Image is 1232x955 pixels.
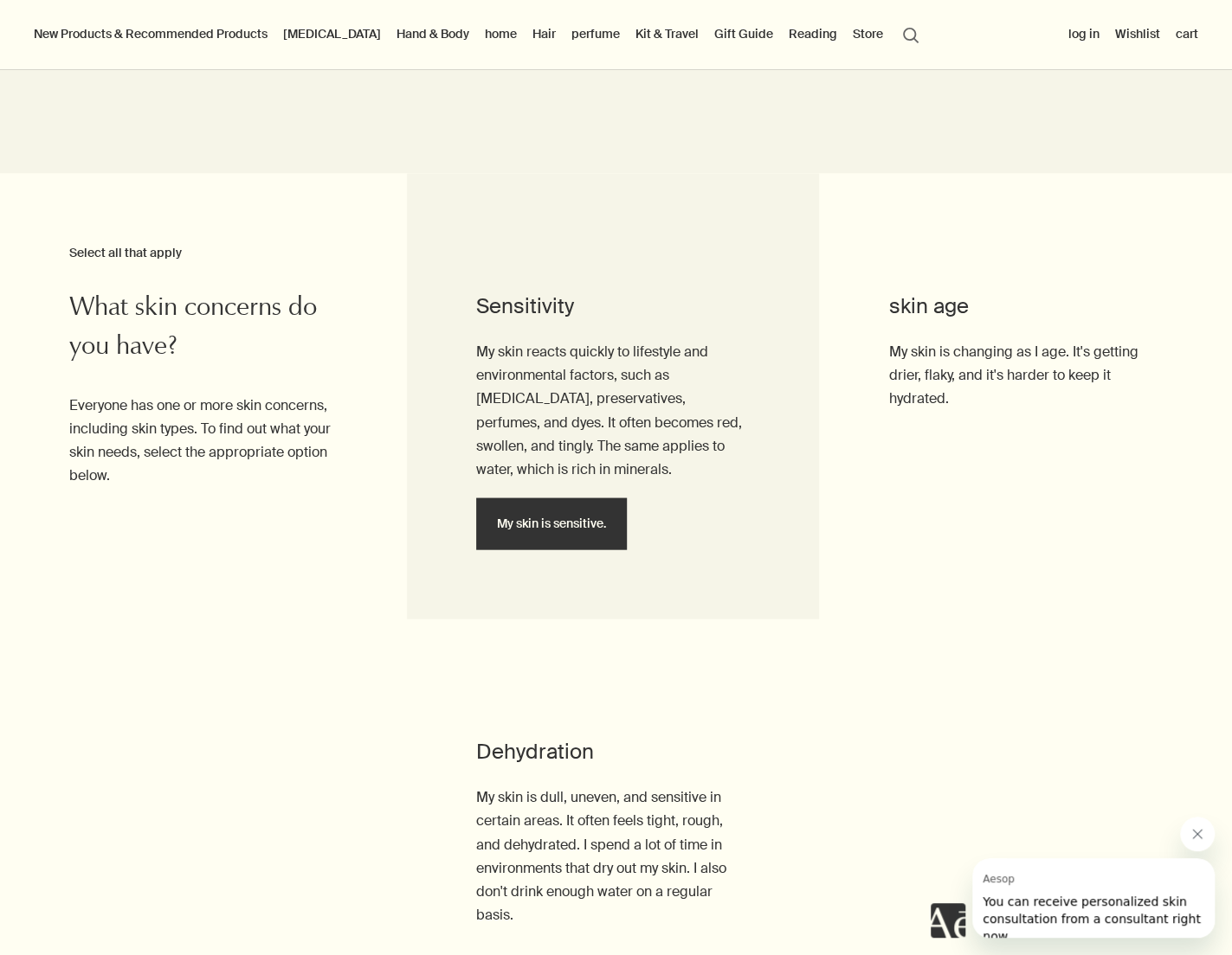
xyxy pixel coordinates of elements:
a: Wishlist [1112,22,1164,45]
font: Gift Guide [714,26,773,42]
iframe: no content [931,903,965,938]
font: Kit & Travel [635,26,699,42]
font: Dehydration [476,737,594,764]
a: Kit & Travel [632,22,702,45]
font: What skin concerns do you have? [69,295,317,360]
font: Hand & Body [397,26,469,42]
font: My skin is sensitive. [497,515,606,530]
button: log in [1065,22,1103,45]
font: [MEDICAL_DATA] [283,26,381,42]
font: My skin is changing as I age. It's getting drier, flaky, and it's harder to keep it hydrated. [888,342,1138,407]
a: [MEDICAL_DATA] [280,22,384,45]
iframe: Message from Aesop [972,858,1215,938]
font: perfume [571,26,620,42]
button: Open the search box [895,17,926,50]
font: Reading [789,26,837,42]
a: Hand & Body [393,22,473,45]
font: Everyone has one or more skin concerns, including skin types. To find out what your skin needs, s... [69,395,331,484]
font: My skin is dull, uneven, and sensitive in certain areas. It often feels tight, rough, and dehydra... [476,787,726,923]
font: Hair [532,26,556,42]
button: New Products & Recommended Products [30,22,271,45]
font: You can receive personalized skin consultation from a consultant right now. [10,36,229,85]
a: Hair [529,22,559,45]
button: Store [849,22,887,45]
font: Wishlist [1115,26,1160,42]
a: Reading [785,22,841,45]
button: cart [1172,22,1202,45]
iframe: Close message from Aesop [1180,817,1215,851]
font: Sensitivity [476,292,574,318]
font: My skin reacts quickly to lifestyle and environmental factors, such as [MEDICAL_DATA], preservati... [476,342,742,477]
a: home [481,22,520,45]
font: home [485,26,517,42]
font: Select all that apply [69,244,182,260]
a: perfume [568,22,623,45]
button: My skin is sensitive. [476,497,627,549]
a: Gift Guide [711,22,777,45]
font: skin age [888,292,968,318]
div: Aesop says, "You can receive a personalized skin consultation from a consultant right now." Open ... [931,817,1215,938]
